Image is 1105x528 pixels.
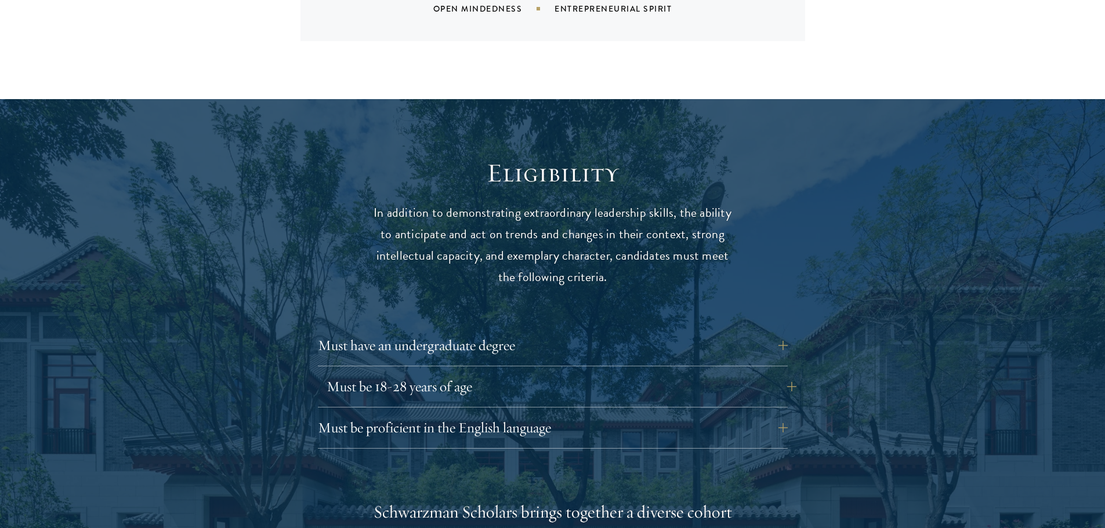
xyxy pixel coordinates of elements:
div: Entrepreneurial Spirit [555,3,701,14]
div: Open Mindedness [433,3,555,14]
h2: Eligibility [373,157,733,190]
button: Must have an undergraduate degree [318,332,788,359]
button: Must be 18-28 years of age [327,373,796,400]
p: In addition to demonstrating extraordinary leadership skills, the ability to anticipate and act o... [373,202,733,288]
button: Must be proficient in the English language [318,414,788,442]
